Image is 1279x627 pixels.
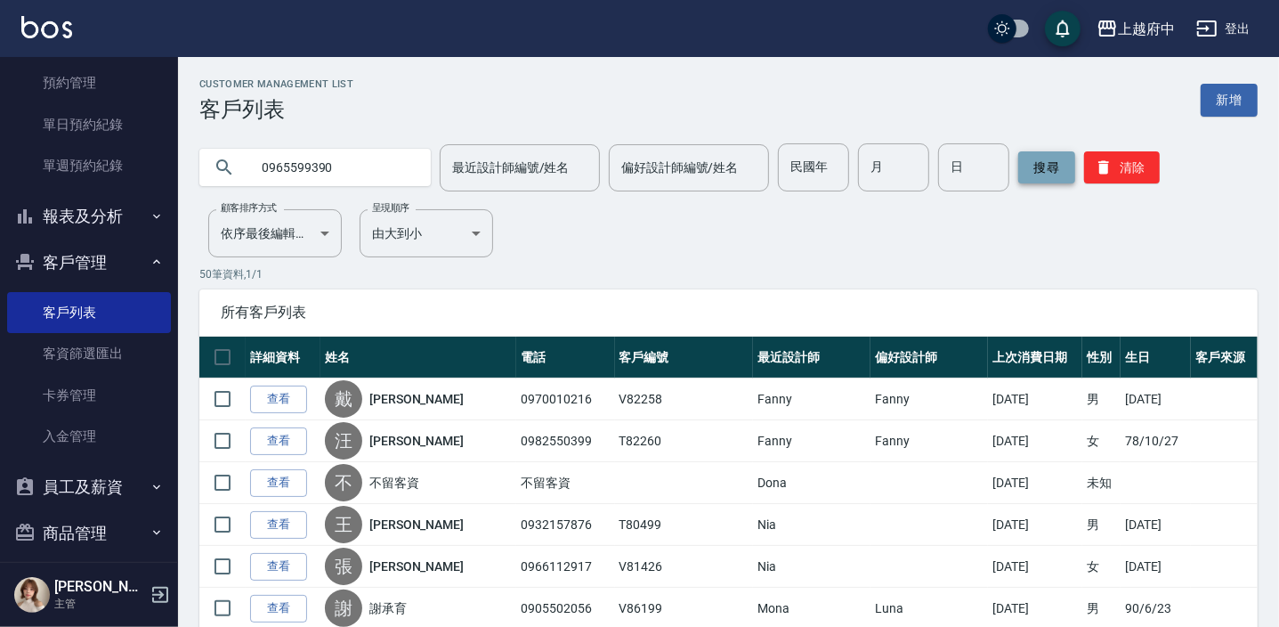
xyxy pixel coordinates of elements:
[516,337,614,379] th: 電話
[1121,504,1191,546] td: [DATE]
[870,337,988,379] th: 偏好設計師
[325,464,362,501] div: 不
[250,511,307,539] a: 查看
[1082,546,1121,588] td: 女
[516,504,614,546] td: 0932157876
[7,556,171,602] button: 行銷工具
[1082,420,1121,462] td: 女
[753,420,870,462] td: Fanny
[1045,11,1081,46] button: save
[221,304,1236,322] span: 所有客戶列表
[369,390,464,408] a: [PERSON_NAME]
[1191,337,1258,379] th: 客戶來源
[1121,337,1191,379] th: 生日
[753,379,870,420] td: Fanny
[615,546,754,588] td: V81426
[753,462,870,504] td: Dona
[21,16,72,38] img: Logo
[1121,546,1191,588] td: [DATE]
[870,420,988,462] td: Fanny
[369,558,464,575] a: [PERSON_NAME]
[615,420,754,462] td: T82260
[7,333,171,374] a: 客資篩選匯出
[1121,379,1191,420] td: [DATE]
[7,62,171,103] a: 預約管理
[1082,379,1121,420] td: 男
[1082,504,1121,546] td: 男
[54,596,145,612] p: 主管
[516,379,614,420] td: 0970010216
[753,504,870,546] td: Nia
[7,240,171,286] button: 客戶管理
[369,599,407,617] a: 謝承育
[988,420,1082,462] td: [DATE]
[320,337,516,379] th: 姓名
[7,193,171,240] button: 報表及分析
[753,337,870,379] th: 最近設計師
[7,145,171,186] a: 單週預約紀錄
[360,209,493,257] div: 由大到小
[199,266,1258,282] p: 50 筆資料, 1 / 1
[249,143,417,191] input: 搜尋關鍵字
[369,516,464,533] a: [PERSON_NAME]
[1082,337,1121,379] th: 性別
[325,422,362,460] div: 汪
[7,375,171,416] a: 卡券管理
[1082,462,1121,504] td: 未知
[1189,12,1258,45] button: 登出
[7,104,171,145] a: 單日預約紀錄
[14,577,50,613] img: Person
[54,578,145,596] h5: [PERSON_NAME]
[870,379,988,420] td: Fanny
[1121,420,1191,462] td: 78/10/27
[1084,151,1160,183] button: 清除
[7,416,171,457] a: 入金管理
[325,590,362,627] div: 謝
[199,78,353,90] h2: Customer Management List
[615,379,754,420] td: V82258
[221,201,277,215] label: 顧客排序方式
[246,337,320,379] th: 詳細資料
[615,337,754,379] th: 客戶編號
[7,292,171,333] a: 客戶列表
[1201,84,1258,117] a: 新增
[325,548,362,585] div: 張
[1118,18,1175,40] div: 上越府中
[325,380,362,418] div: 戴
[516,546,614,588] td: 0966112917
[250,469,307,497] a: 查看
[988,379,1082,420] td: [DATE]
[988,504,1082,546] td: [DATE]
[199,97,353,122] h3: 客戶列表
[516,420,614,462] td: 0982550399
[988,546,1082,588] td: [DATE]
[250,595,307,623] a: 查看
[369,432,464,450] a: [PERSON_NAME]
[516,462,614,504] td: 不留客資
[250,427,307,455] a: 查看
[753,546,870,588] td: Nia
[1018,151,1075,183] button: 搜尋
[7,510,171,557] button: 商品管理
[1089,11,1182,47] button: 上越府中
[372,201,409,215] label: 呈現順序
[250,553,307,581] a: 查看
[7,464,171,510] button: 員工及薪資
[988,337,1082,379] th: 上次消費日期
[988,462,1082,504] td: [DATE]
[369,474,419,492] a: 不留客資
[325,506,362,543] div: 王
[615,504,754,546] td: T80499
[250,386,307,413] a: 查看
[208,209,342,257] div: 依序最後編輯時間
